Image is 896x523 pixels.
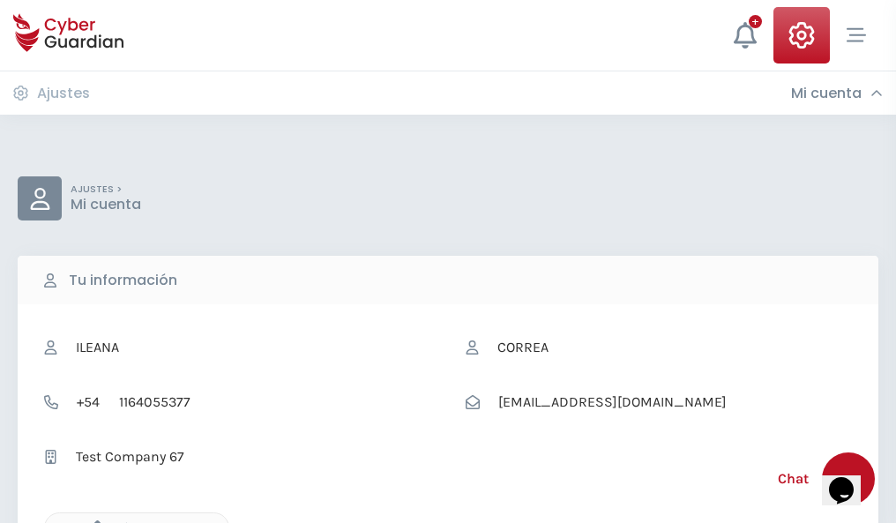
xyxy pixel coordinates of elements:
p: AJUSTES > [71,183,141,196]
h3: Ajustes [37,85,90,102]
span: +54 [67,385,109,419]
div: Mi cuenta [791,85,883,102]
iframe: chat widget [822,452,878,505]
span: Chat [778,468,809,489]
input: Teléfono [109,385,430,419]
p: Mi cuenta [71,196,141,213]
div: + [749,15,762,28]
b: Tu información [69,270,177,291]
h3: Mi cuenta [791,85,862,102]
